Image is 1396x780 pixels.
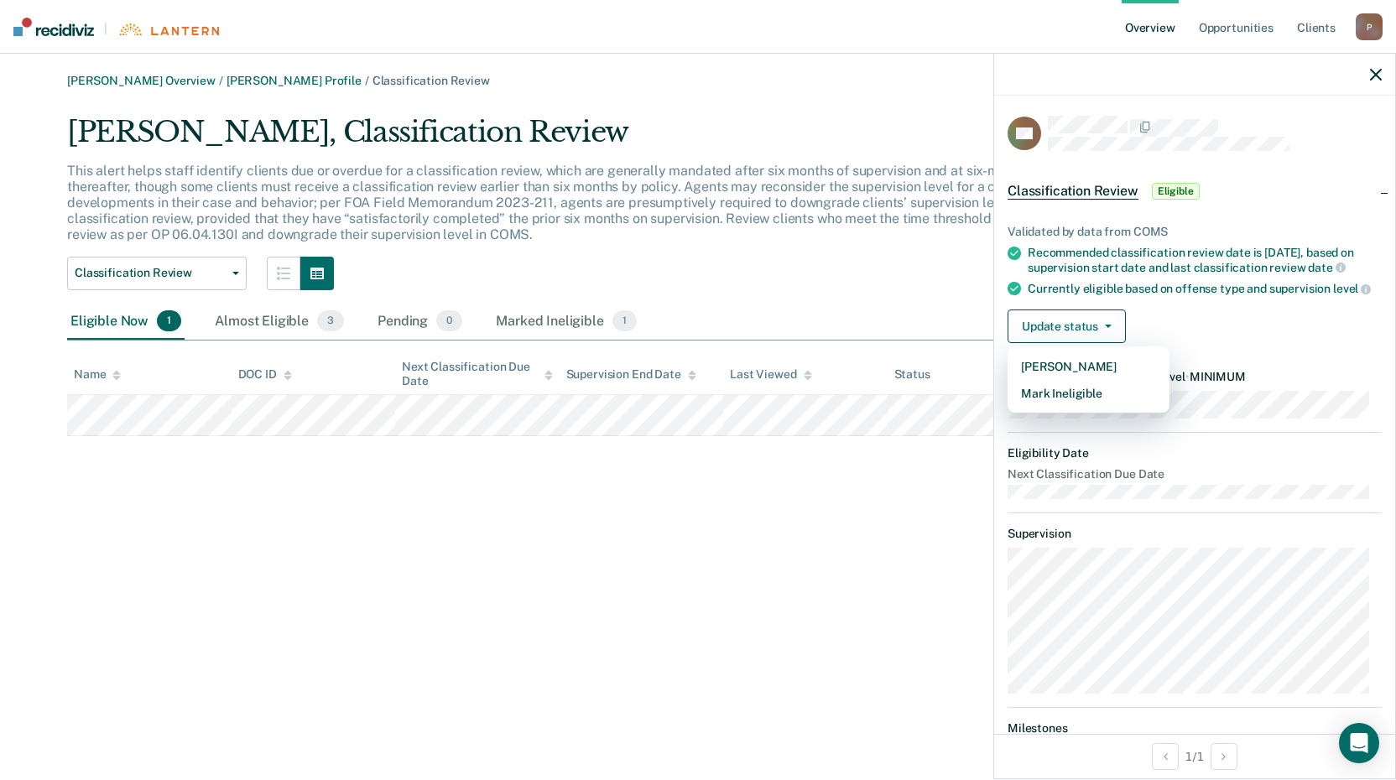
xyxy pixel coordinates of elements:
[1339,723,1379,763] div: Open Intercom Messenger
[730,367,811,382] div: Last Viewed
[1028,246,1382,274] div: Recommended classification review date is [DATE], based on supervision start date and last classi...
[894,367,930,382] div: Status
[1152,743,1179,770] button: Previous Opportunity
[1008,721,1382,736] dt: Milestones
[1008,446,1382,460] dt: Eligibility Date
[157,310,181,332] span: 1
[74,367,121,382] div: Name
[67,163,1096,243] p: This alert helps staff identify clients due or overdue for a classification review, which are gen...
[1008,380,1169,407] button: Mark Ineligible
[402,360,553,388] div: Next Classification Due Date
[75,266,226,280] span: Classification Review
[1008,527,1382,541] dt: Supervision
[67,115,1114,163] div: [PERSON_NAME], Classification Review
[211,304,347,341] div: Almost Eligible
[67,304,185,341] div: Eligible Now
[612,310,637,332] span: 1
[994,164,1395,218] div: Classification ReviewEligible
[1008,225,1382,239] div: Validated by data from COMS
[227,74,362,87] a: [PERSON_NAME] Profile
[1008,309,1126,343] button: Update status
[1008,370,1382,384] dt: Recommended Supervision Level MINIMUM
[1211,743,1237,770] button: Next Opportunity
[436,310,462,332] span: 0
[492,304,640,341] div: Marked Ineligible
[1308,261,1345,274] span: date
[1008,353,1169,380] button: [PERSON_NAME]
[1333,282,1371,295] span: level
[117,23,219,36] img: Lantern
[216,74,227,87] span: /
[238,367,292,382] div: DOC ID
[1356,13,1383,40] div: P
[1185,370,1190,383] span: •
[67,74,216,87] a: [PERSON_NAME] Overview
[994,734,1395,778] div: 1 / 1
[1008,467,1382,481] dt: Next Classification Due Date
[1152,183,1200,200] span: Eligible
[1008,183,1138,200] span: Classification Review
[94,22,117,36] span: |
[566,367,696,382] div: Supervision End Date
[372,74,490,87] span: Classification Review
[13,18,94,36] img: Recidiviz
[317,310,344,332] span: 3
[374,304,466,341] div: Pending
[1028,281,1382,296] div: Currently eligible based on offense type and supervision
[362,74,372,87] span: /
